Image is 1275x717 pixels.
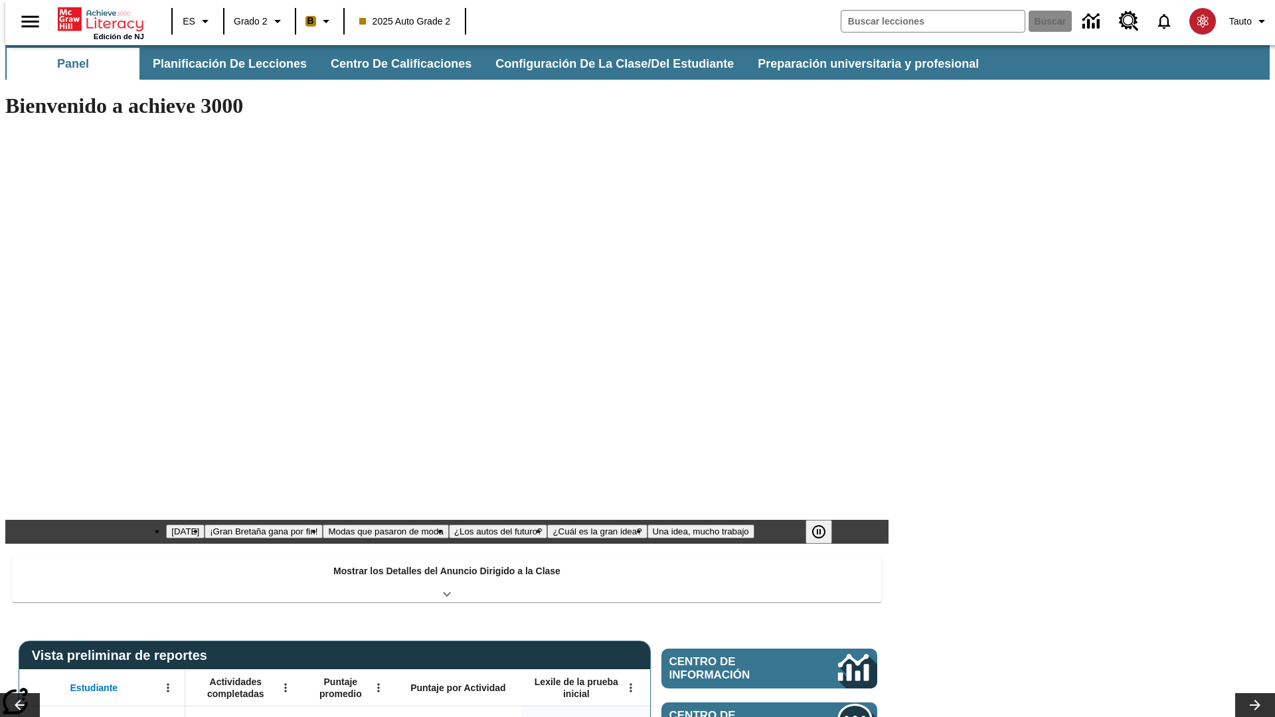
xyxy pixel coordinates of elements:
[58,5,144,40] div: Portada
[1189,8,1216,35] img: avatar image
[1229,15,1252,29] span: Tauto
[228,9,291,33] button: Grado: Grado 2, Elige un grado
[323,524,448,538] button: Diapositiva 3 Modas que pasaron de moda
[806,520,832,544] button: Pausar
[621,678,641,698] button: Abrir menú
[12,556,882,602] div: Mostrar los Detalles del Anuncio Dirigido a la Clase
[333,564,560,578] p: Mostrar los Detalles del Anuncio Dirigido a la Clase
[276,678,296,698] button: Abrir menú
[192,676,280,700] span: Actividades completadas
[166,524,205,538] button: Diapositiva 1 Día del Trabajo
[234,15,268,29] span: Grado 2
[205,524,323,538] button: Diapositiva 2 ¡Gran Bretaña gana por fin!
[547,524,647,538] button: Diapositiva 5 ¿Cuál es la gran idea?
[1235,693,1275,717] button: Carrusel de lecciones, seguir
[806,520,845,544] div: Pausar
[5,45,1270,80] div: Subbarra de navegación
[11,2,50,41] button: Abrir el menú lateral
[142,48,317,80] button: Planificación de lecciones
[7,48,139,80] button: Panel
[5,94,889,118] h1: Bienvenido a achieve 3000
[94,33,144,40] span: Edición de NJ
[307,13,314,29] span: B
[647,524,754,538] button: Diapositiva 6 Una idea, mucho trabajo
[1111,3,1147,39] a: Centro de recursos, Se abrirá en una pestaña nueva.
[1224,9,1275,33] button: Perfil/Configuración
[841,11,1025,32] input: Buscar campo
[369,678,388,698] button: Abrir menú
[1074,3,1111,40] a: Centro de información
[528,676,625,700] span: Lexile de la prueba inicial
[70,682,118,694] span: Estudiante
[32,648,214,663] span: Vista preliminar de reportes
[747,48,989,80] button: Preparación universitaria y profesional
[449,524,548,538] button: Diapositiva 4 ¿Los autos del futuro?
[320,48,482,80] button: Centro de calificaciones
[1181,4,1224,39] button: Escoja un nuevo avatar
[300,9,339,33] button: Boost El color de la clase es anaranjado claro. Cambiar el color de la clase.
[5,48,991,80] div: Subbarra de navegación
[359,15,451,29] span: 2025 Auto Grade 2
[1147,4,1181,39] a: Notificaciones
[183,15,195,29] span: ES
[661,649,877,688] a: Centro de información
[158,678,178,698] button: Abrir menú
[177,9,219,33] button: Lenguaje: ES, Selecciona un idioma
[485,48,744,80] button: Configuración de la clase/del estudiante
[669,655,794,682] span: Centro de información
[58,6,144,33] a: Portada
[410,682,505,694] span: Puntaje por Actividad
[309,676,373,700] span: Puntaje promedio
